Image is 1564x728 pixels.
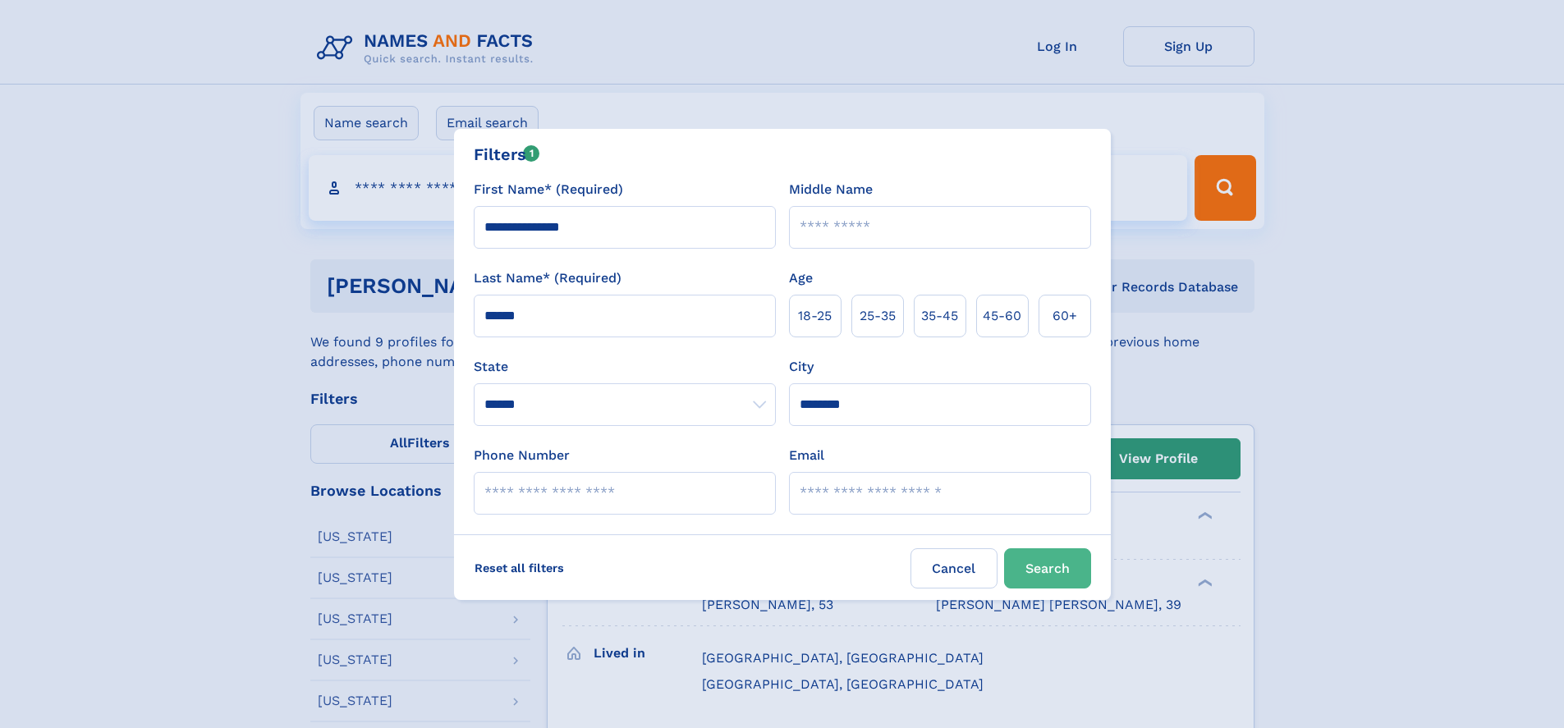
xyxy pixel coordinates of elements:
label: State [474,357,776,377]
span: 60+ [1053,306,1077,326]
span: 45‑60 [983,306,1021,326]
div: Filters [474,142,540,167]
label: Middle Name [789,180,873,199]
label: City [789,357,814,377]
label: Reset all filters [464,548,575,588]
label: Age [789,268,813,288]
label: First Name* (Required) [474,180,623,199]
span: 35‑45 [921,306,958,326]
label: Phone Number [474,446,570,465]
label: Email [789,446,824,465]
label: Cancel [910,548,998,588]
button: Search [1004,548,1091,588]
label: Last Name* (Required) [474,268,621,288]
span: 18‑25 [798,306,832,326]
span: 25‑35 [860,306,896,326]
